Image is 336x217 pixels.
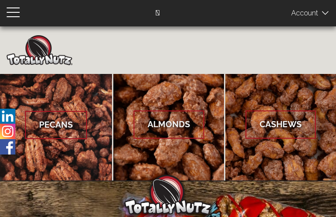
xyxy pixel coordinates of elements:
[25,111,87,139] span: Pecans
[134,110,204,138] span: Almonds
[113,74,224,181] a: Almonds
[124,175,212,215] img: Totally Nutz Logo
[7,35,72,65] img: Home
[246,110,316,138] span: Cashews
